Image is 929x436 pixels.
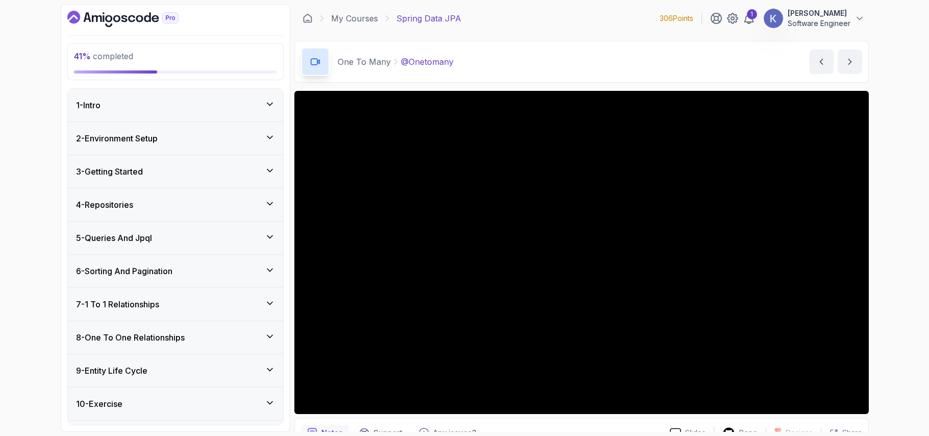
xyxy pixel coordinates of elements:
[76,165,143,178] h3: 3 - Getting Started
[735,210,919,390] iframe: chat widget
[68,89,283,122] button: 1-Intro
[763,8,865,29] button: user profile image[PERSON_NAME]Software Engineer
[74,51,133,61] span: completed
[76,331,185,344] h3: 8 - One To One Relationships
[68,222,283,254] button: 5-Queries And Jpql
[76,298,159,310] h3: 7 - 1 To 1 Relationships
[68,354,283,387] button: 9-Entity Life Cycle
[76,398,122,410] h3: 10 - Exercise
[68,155,283,188] button: 3-Getting Started
[68,387,283,420] button: 10-Exercise
[660,13,693,23] p: 306 Points
[743,12,755,25] a: 1
[809,50,834,74] button: previous content
[76,199,133,211] h3: 4 - Repositories
[68,255,283,287] button: 6-Sorting And Pagination
[67,11,202,27] a: Dashboard
[338,56,391,68] p: One To Many
[68,188,283,221] button: 4-Repositories
[76,99,101,111] h3: 1 - Intro
[396,12,461,25] p: Spring Data JPA
[76,365,147,377] h3: 9 - Entity Life Cycle
[764,9,783,28] img: user profile image
[76,232,152,244] h3: 5 - Queries And Jpql
[68,288,283,321] button: 7-1 To 1 Relationships
[788,8,850,18] p: [PERSON_NAME]
[838,50,862,74] button: next content
[294,91,869,414] iframe: 1 - @OneToMany
[74,51,91,61] span: 41 %
[886,395,919,426] iframe: chat widget
[76,265,172,277] h3: 6 - Sorting And Pagination
[401,56,454,68] p: @Onetomany
[788,18,850,29] p: Software Engineer
[747,9,757,19] div: 1
[76,132,158,144] h3: 2 - Environment Setup
[68,122,283,155] button: 2-Environment Setup
[303,13,313,23] a: Dashboard
[331,12,378,25] a: My Courses
[68,321,283,354] button: 8-One To One Relationships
